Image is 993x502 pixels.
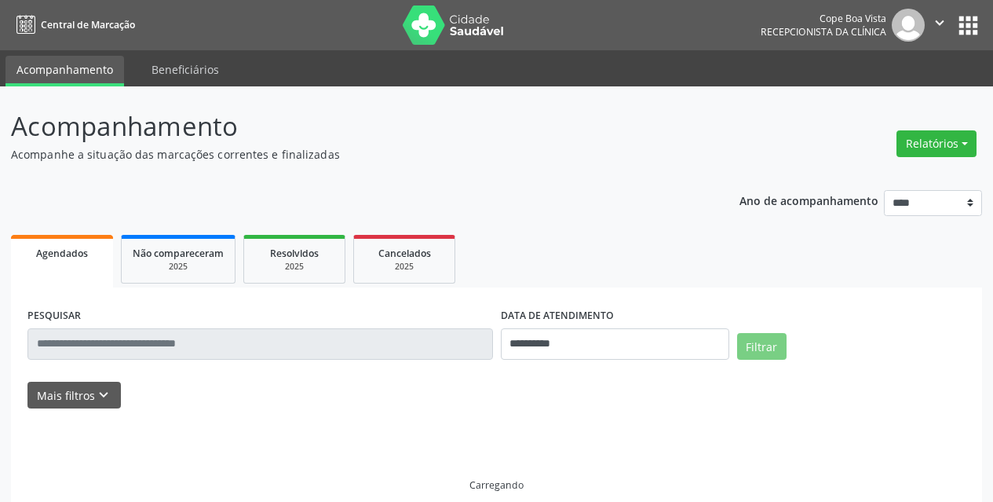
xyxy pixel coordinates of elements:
span: Agendados [36,247,88,260]
a: Beneficiários [141,56,230,83]
div: Cope Boa Vista [761,12,886,25]
p: Acompanhamento [11,107,691,146]
i: keyboard_arrow_down [95,387,112,404]
i:  [931,14,948,31]
button: Filtrar [737,333,787,360]
div: 2025 [133,261,224,273]
span: Cancelados [378,247,431,260]
span: Não compareceram [133,247,224,260]
a: Central de Marcação [11,12,135,38]
a: Acompanhamento [5,56,124,86]
button: apps [955,12,982,39]
span: Central de Marcação [41,18,135,31]
span: Recepcionista da clínica [761,25,886,38]
img: img [892,9,925,42]
div: Carregando [469,478,524,492]
p: Acompanhe a situação das marcações correntes e finalizadas [11,146,691,163]
label: PESQUISAR [27,304,81,328]
button: Mais filtroskeyboard_arrow_down [27,382,121,409]
span: Resolvidos [270,247,319,260]
p: Ano de acompanhamento [739,190,878,210]
button: Relatórios [896,130,977,157]
div: 2025 [255,261,334,273]
button:  [925,9,955,42]
div: 2025 [365,261,444,273]
label: DATA DE ATENDIMENTO [501,304,614,328]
